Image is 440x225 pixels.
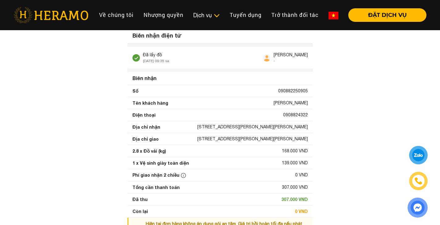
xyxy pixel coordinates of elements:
span: - [274,59,275,63]
a: Nhượng quyền [139,8,188,22]
div: Phí giao nhận 2 chiều [132,172,187,179]
a: Tuyển dụng [225,8,266,22]
img: stick.svg [132,54,140,62]
span: [DATE] 09:35 sa [143,59,169,63]
img: user.svg [263,54,270,62]
div: 0908824322 [283,112,308,118]
div: [PERSON_NAME] [274,100,308,106]
a: Về chúng tôi [94,8,139,22]
button: ĐẶT DỊCH VỤ [348,8,426,22]
img: info [181,173,186,178]
img: heramo-logo.png [14,7,88,23]
div: 1 x Vệ sinh giày toàn diện [132,160,189,166]
div: [PERSON_NAME] [274,52,308,58]
div: [STREET_ADDRESS][PERSON_NAME][PERSON_NAME] [197,136,308,142]
div: 307.000 VND [281,196,308,203]
img: phone-icon [415,178,422,184]
div: Tên khách hàng [132,100,168,106]
a: phone-icon [410,173,427,189]
div: Địa chỉ nhận [132,124,160,130]
div: Biên nhận [130,72,310,84]
div: [STREET_ADDRESS][PERSON_NAME][PERSON_NAME] [197,124,308,130]
img: subToggleIcon [213,13,220,19]
div: Còn lại [132,208,148,215]
div: 2.8 x Đồ vải (kg) [132,148,166,154]
a: ĐẶT DỊCH VỤ [343,12,426,18]
div: Đã lấy đồ [143,52,169,58]
a: Trở thành đối tác [266,8,324,22]
div: Tổng cần thanh toán [132,184,180,191]
div: Biên nhận điện tử [128,28,313,44]
img: vn-flag.png [329,12,338,19]
div: 307.000 VND [282,184,308,191]
div: 168.000 VND [282,148,308,154]
div: 090882250905 [278,88,308,94]
div: Địa chỉ giao [132,136,159,142]
div: Điện thoại [132,112,156,118]
div: 0 VND [295,172,308,179]
div: Dịch vụ [193,11,220,19]
div: 139.000 VND [282,160,308,166]
div: Đã thu [132,196,148,203]
div: Số [132,88,138,94]
div: 0 VND [295,208,308,215]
